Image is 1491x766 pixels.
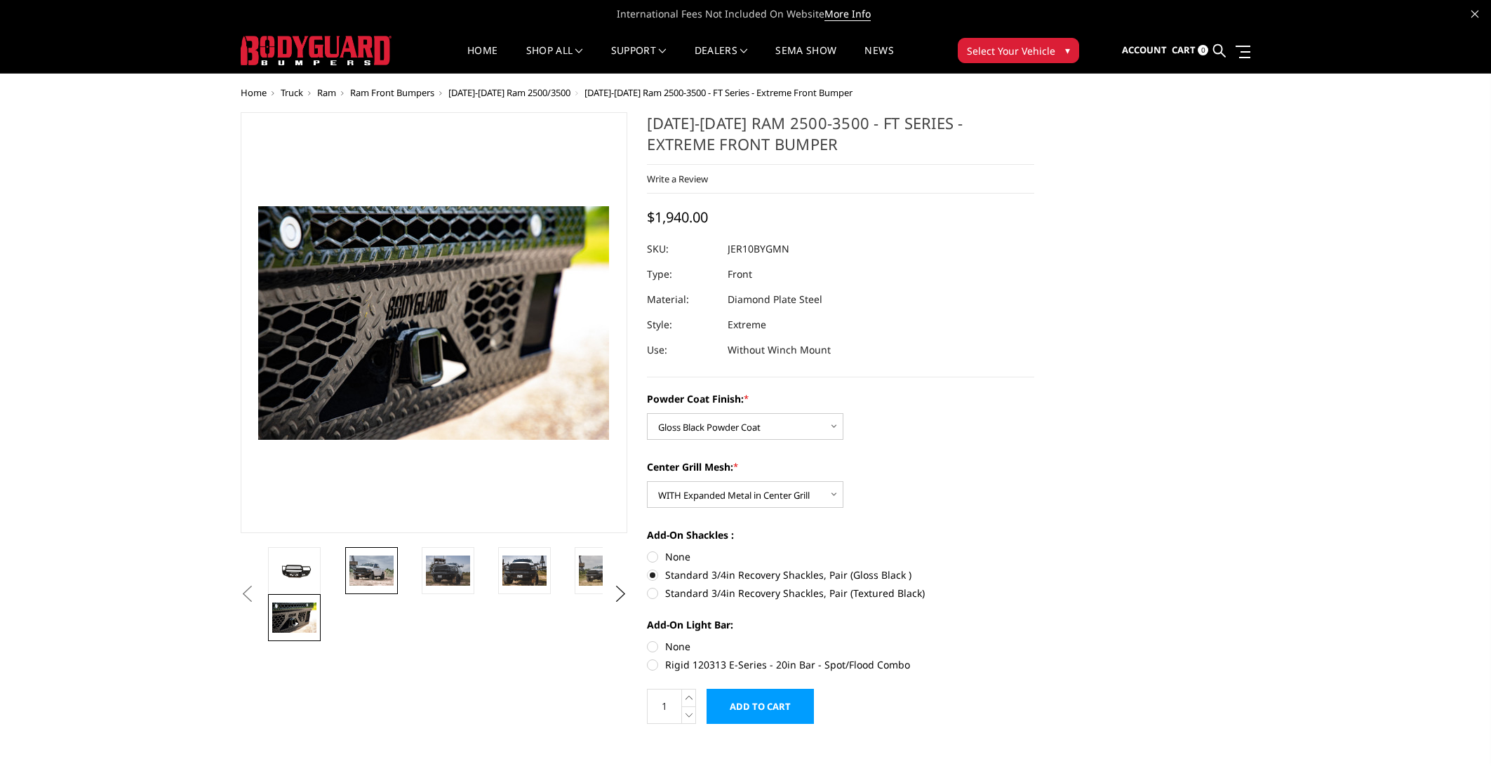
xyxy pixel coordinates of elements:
img: 2010-2018 Ram 2500-3500 - FT Series - Extreme Front Bumper [579,556,623,585]
dd: Diamond Plate Steel [728,287,822,312]
a: Cart 0 [1172,32,1208,69]
dt: Material: [647,287,717,312]
dt: Use: [647,337,717,363]
a: SEMA Show [775,46,836,73]
dd: Front [728,262,752,287]
dt: Type: [647,262,717,287]
label: Standard 3/4in Recovery Shackles, Pair (Gloss Black ) [647,567,1034,582]
span: Cart [1172,43,1196,56]
span: Account [1122,43,1167,56]
dd: JER10BYGMN [728,236,789,262]
img: 2010-2018 Ram 2500-3500 - FT Series - Extreme Front Bumper [349,556,394,585]
input: Add to Cart [707,689,814,724]
a: [DATE]-[DATE] Ram 2500/3500 [448,86,570,99]
a: Ram [317,86,336,99]
span: 0 [1198,45,1208,55]
dt: Style: [647,312,717,337]
a: Ram Front Bumpers [350,86,434,99]
button: Previous [237,584,258,605]
img: 2010-2018 Ram 2500-3500 - FT Series - Extreme Front Bumper [426,556,470,585]
label: Rigid 120313 E-Series - 20in Bar - Spot/Flood Combo [647,657,1034,672]
dd: Without Winch Mount [728,337,831,363]
span: $1,940.00 [647,208,708,227]
iframe: Chat Widget [1421,699,1491,766]
h1: [DATE]-[DATE] Ram 2500-3500 - FT Series - Extreme Front Bumper [647,112,1034,165]
label: Add-On Shackles : [647,528,1034,542]
a: Dealers [695,46,748,73]
dd: Extreme [728,312,766,337]
label: Add-On Light Bar: [647,617,1034,632]
a: Truck [281,86,303,99]
button: Next [610,584,631,605]
label: None [647,549,1034,564]
span: [DATE]-[DATE] Ram 2500-3500 - FT Series - Extreme Front Bumper [584,86,853,99]
button: Select Your Vehicle [958,38,1079,63]
img: BODYGUARD BUMPERS [241,36,392,65]
a: 2010-2018 Ram 2500-3500 - FT Series - Extreme Front Bumper [241,112,628,533]
label: Standard 3/4in Recovery Shackles, Pair (Textured Black) [647,586,1034,600]
img: 2010-2018 Ram 2500-3500 - FT Series - Extreme Front Bumper [272,560,316,580]
dt: SKU: [647,236,717,262]
a: News [864,46,893,73]
a: Write a Review [647,173,708,185]
a: More Info [824,7,871,21]
a: Support [611,46,667,73]
img: 2010-2018 Ram 2500-3500 - FT Series - Extreme Front Bumper [502,556,547,585]
img: 2010-2018 Ram 2500-3500 - FT Series - Extreme Front Bumper [272,603,316,632]
label: Powder Coat Finish: [647,391,1034,406]
label: Center Grill Mesh: [647,459,1034,474]
a: Home [241,86,267,99]
span: Select Your Vehicle [967,43,1055,58]
span: ▾ [1065,43,1070,58]
label: None [647,639,1034,654]
a: Account [1122,32,1167,69]
a: shop all [526,46,583,73]
a: Home [467,46,497,73]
